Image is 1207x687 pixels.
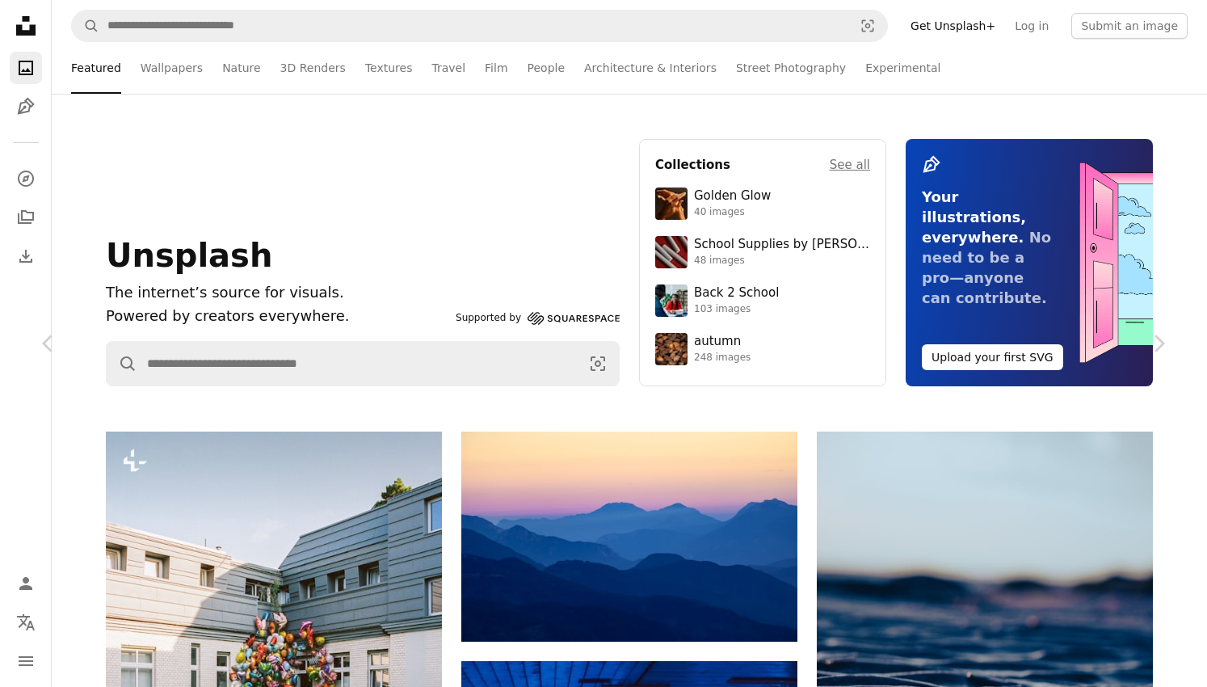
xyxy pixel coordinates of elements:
a: Golden Glow40 images [655,188,870,220]
span: Your illustrations, everywhere. [922,188,1026,246]
a: Layered blue mountains under a pastel sky [461,529,797,543]
div: Back 2 School [694,285,779,301]
img: premium_photo-1715107534993-67196b65cde7 [655,236,688,268]
a: A large cluster of colorful balloons on a building facade. [106,651,442,665]
div: 248 images [694,352,751,365]
button: Upload your first SVG [922,344,1063,370]
a: Nature [222,42,260,94]
a: People [528,42,566,94]
button: Visual search [577,342,619,386]
h4: Collections [655,155,730,175]
a: Download History [10,240,42,272]
div: autumn [694,334,751,350]
div: 48 images [694,255,870,268]
button: Search Unsplash [107,342,137,386]
a: Log in / Sign up [10,567,42,600]
img: photo-1637983927634-619de4ccecac [655,333,688,365]
span: Unsplash [106,237,272,274]
button: Menu [10,645,42,677]
a: Street Photography [736,42,846,94]
button: Language [10,606,42,639]
a: Photos [10,52,42,84]
a: Get Unsplash+ [901,13,1005,39]
div: School Supplies by [PERSON_NAME] [694,237,870,253]
form: Find visuals sitewide [106,341,620,386]
h1: The internet’s source for visuals. [106,281,449,305]
div: 40 images [694,206,771,219]
div: 103 images [694,303,779,316]
a: Log in [1005,13,1058,39]
button: Search Unsplash [72,11,99,41]
a: Travel [431,42,465,94]
form: Find visuals sitewide [71,10,888,42]
img: premium_photo-1754759085924-d6c35cb5b7a4 [655,188,688,220]
a: Back 2 School103 images [655,284,870,317]
a: Explore [10,162,42,195]
img: premium_photo-1683135218355-6d72011bf303 [655,284,688,317]
p: Powered by creators everywhere. [106,305,449,328]
a: Supported by [456,309,620,328]
a: Next [1110,266,1207,421]
a: Architecture & Interiors [584,42,717,94]
a: See all [830,155,870,175]
a: Textures [365,42,413,94]
button: Submit an image [1071,13,1188,39]
a: Illustrations [10,91,42,123]
a: autumn248 images [655,333,870,365]
img: Layered blue mountains under a pastel sky [461,432,797,642]
a: Collections [10,201,42,234]
a: School Supplies by [PERSON_NAME]48 images [655,236,870,268]
a: Film [485,42,507,94]
a: Experimental [865,42,940,94]
div: Golden Glow [694,188,771,204]
a: Wallpapers [141,42,203,94]
a: 3D Renders [280,42,346,94]
button: Visual search [848,11,887,41]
